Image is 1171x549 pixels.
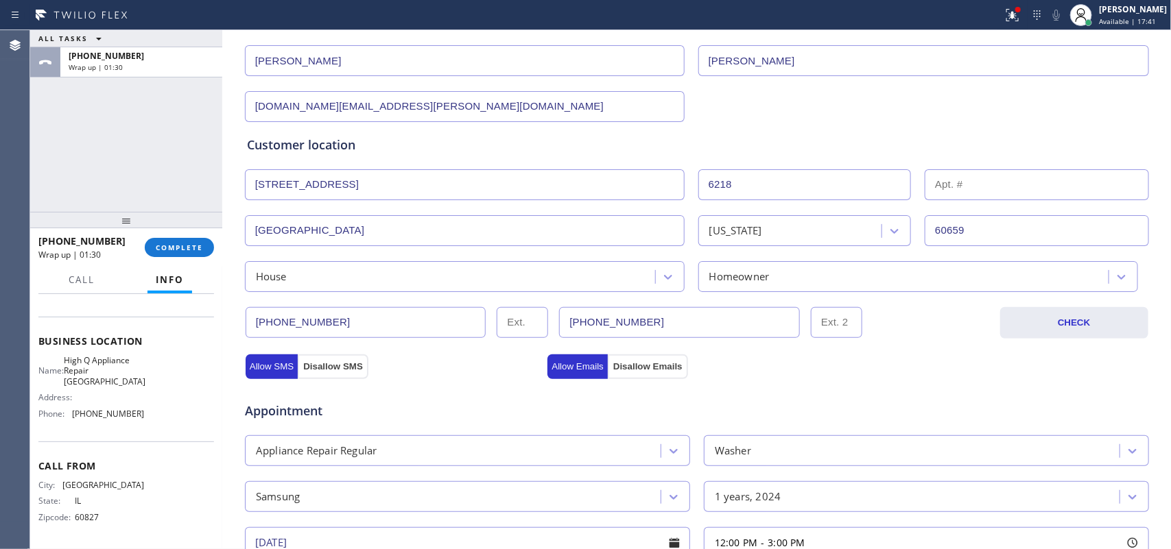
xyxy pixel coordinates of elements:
span: Info [156,273,184,286]
span: Wrap up | 01:30 [69,62,123,72]
span: Address: [38,392,75,402]
span: State: [38,496,75,506]
input: ZIP [925,215,1149,246]
input: Phone Number 2 [559,307,800,338]
div: Appliance Repair Regular [256,443,377,459]
span: Business location [38,334,214,347]
span: 60827 [75,512,143,522]
input: Ext. 2 [811,307,862,338]
div: Samsung [256,489,300,504]
button: Call [60,267,103,293]
span: ALL TASKS [38,34,88,43]
input: Address [245,169,685,200]
span: IL [75,496,143,506]
span: High Q Appliance Repair [GEOGRAPHIC_DATA] [64,355,145,387]
div: [PERSON_NAME] [1099,3,1167,15]
span: - [761,536,764,549]
button: Mute [1047,5,1066,25]
input: Last Name [698,45,1149,76]
span: Call From [38,459,214,472]
button: Allow SMS [246,354,298,379]
span: [GEOGRAPHIC_DATA] [62,480,144,490]
span: City: [38,480,62,490]
button: ALL TASKS [30,30,115,47]
input: Apt. # [925,169,1149,200]
div: Homeowner [709,269,770,284]
button: Disallow SMS [298,354,368,379]
input: First Name [245,45,685,76]
span: Wrap up | 01:30 [38,249,101,260]
button: COMPLETE [145,238,214,257]
button: CHECK [1000,307,1148,339]
span: Available | 17:41 [1099,16,1156,26]
button: Disallow Emails [608,354,688,379]
span: 12:00 PM [715,536,758,549]
input: City [245,215,685,246]
input: Ext. [497,307,548,338]
span: Zipcode: [38,512,75,522]
span: [PHONE_NUMBER] [69,50,144,62]
button: Info [147,267,192,293]
div: House [256,269,287,284]
span: [PHONE_NUMBER] [38,234,126,247]
div: [US_STATE] [709,223,762,239]
input: Email [245,91,685,122]
span: Call [69,273,95,286]
input: Phone Number [246,307,486,338]
span: [PHONE_NUMBER] [72,408,144,419]
span: 3:00 PM [768,536,805,549]
span: Appointment [245,402,545,420]
span: COMPLETE [156,243,203,252]
div: Customer location [247,136,1147,154]
input: Street # [698,169,912,200]
span: Name: [38,365,64,376]
span: Phone: [38,408,72,419]
div: 1 years, 2024 [715,489,781,504]
button: Allow Emails [547,354,608,379]
div: Washer [715,443,751,459]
